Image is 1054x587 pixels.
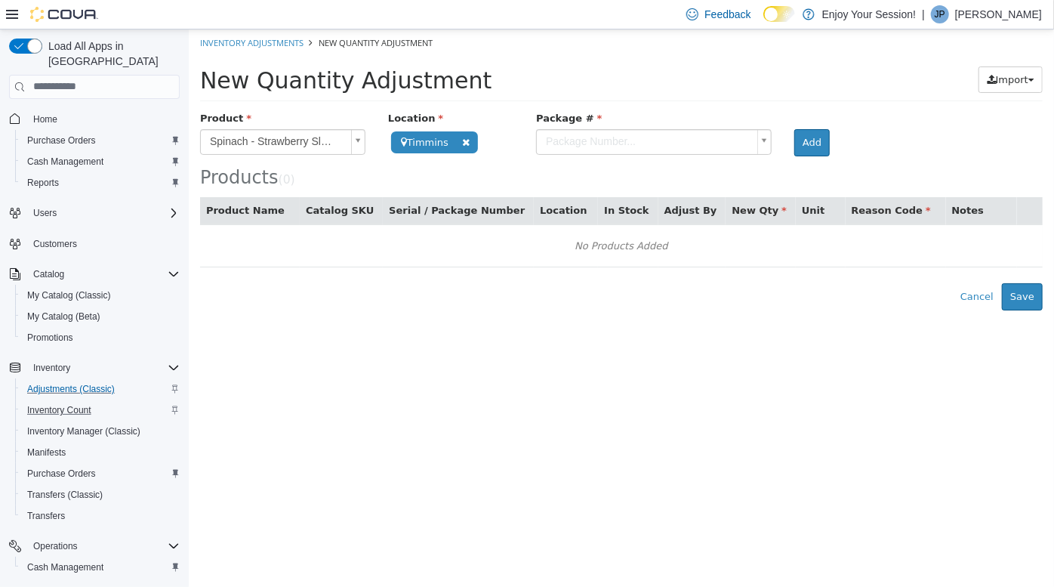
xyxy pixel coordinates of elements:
[822,5,917,23] p: Enjoy Your Session!
[15,557,186,578] button: Cash Management
[11,137,90,159] span: Products
[21,307,180,326] span: My Catalog (Beta)
[704,7,750,22] span: Feedback
[21,380,180,398] span: Adjustments (Classic)
[21,329,79,347] a: Promotions
[94,144,102,157] span: 0
[202,102,289,124] span: Timmins
[42,39,180,69] span: Load All Apps in [GEOGRAPHIC_DATA]
[790,37,854,64] button: Import
[27,177,59,189] span: Reports
[27,332,73,344] span: Promotions
[27,537,84,555] button: Operations
[33,540,78,552] span: Operations
[347,100,583,125] a: Package Number...
[27,204,63,222] button: Users
[15,442,186,463] button: Manifests
[3,202,186,224] button: Users
[33,207,57,219] span: Users
[30,7,98,22] img: Cova
[27,468,96,480] span: Purchase Orders
[763,6,795,22] input: Dark Mode
[27,359,180,377] span: Inventory
[663,175,742,187] span: Reason Code
[27,204,180,222] span: Users
[606,100,641,127] button: Add
[15,172,186,193] button: Reports
[21,443,72,462] a: Manifests
[21,422,180,440] span: Inventory Manager (Classic)
[347,83,413,94] span: Package #
[33,268,64,280] span: Catalog
[21,329,180,347] span: Promotions
[955,5,1042,23] p: [PERSON_NAME]
[21,465,102,483] a: Purchase Orders
[813,254,854,281] button: Save
[33,238,77,250] span: Customers
[21,205,844,228] div: No Products Added
[21,558,109,576] a: Cash Management
[351,174,401,189] button: Location
[15,285,186,306] button: My Catalog (Classic)
[15,421,186,442] button: Inventory Manager (Classic)
[27,359,76,377] button: Inventory
[27,489,103,501] span: Transfers (Classic)
[3,357,186,378] button: Inventory
[3,264,186,285] button: Catalog
[15,378,186,400] button: Adjustments (Classic)
[27,289,111,301] span: My Catalog (Classic)
[931,5,949,23] div: Jesse Prior
[21,465,180,483] span: Purchase Orders
[15,484,186,505] button: Transfers (Classic)
[27,561,103,573] span: Cash Management
[27,383,115,395] span: Adjustments (Classic)
[11,8,115,19] a: Inventory Adjustments
[17,174,99,189] button: Product Name
[199,83,254,94] span: Location
[21,486,109,504] a: Transfers (Classic)
[21,174,180,192] span: Reports
[15,463,186,484] button: Purchase Orders
[27,404,91,416] span: Inventory Count
[21,558,180,576] span: Cash Management
[27,310,100,323] span: My Catalog (Beta)
[21,153,180,171] span: Cash Management
[21,286,180,304] span: My Catalog (Classic)
[348,100,562,125] span: Package Number...
[21,131,102,150] a: Purchase Orders
[21,131,180,150] span: Purchase Orders
[15,505,186,527] button: Transfers
[27,446,66,459] span: Manifests
[15,130,186,151] button: Purchase Orders
[21,507,71,525] a: Transfers
[3,536,186,557] button: Operations
[27,110,63,128] a: Home
[476,174,532,189] button: Adjust By
[11,38,303,64] span: New Quantity Adjustment
[763,254,813,281] button: Cancel
[27,265,70,283] button: Catalog
[117,174,188,189] button: Catalog SKU
[27,235,83,253] a: Customers
[27,156,103,168] span: Cash Management
[21,174,65,192] a: Reports
[763,22,764,23] span: Dark Mode
[21,422,146,440] a: Inventory Manager (Classic)
[21,307,106,326] a: My Catalog (Beta)
[27,234,180,253] span: Customers
[21,286,117,304] a: My Catalog (Classic)
[27,537,180,555] span: Operations
[763,174,798,189] button: Notes
[21,153,109,171] a: Cash Management
[15,400,186,421] button: Inventory Count
[3,233,186,255] button: Customers
[21,401,97,419] a: Inventory Count
[807,45,840,56] span: Import
[12,100,156,125] span: Spinach - Strawberry Slurricane 510 Thread Cartridge - 1.2g
[543,175,598,187] span: New Qty
[11,83,63,94] span: Product
[21,486,180,504] span: Transfers (Classic)
[21,443,180,462] span: Manifests
[130,8,244,19] span: New Quantity Adjustment
[15,306,186,327] button: My Catalog (Beta)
